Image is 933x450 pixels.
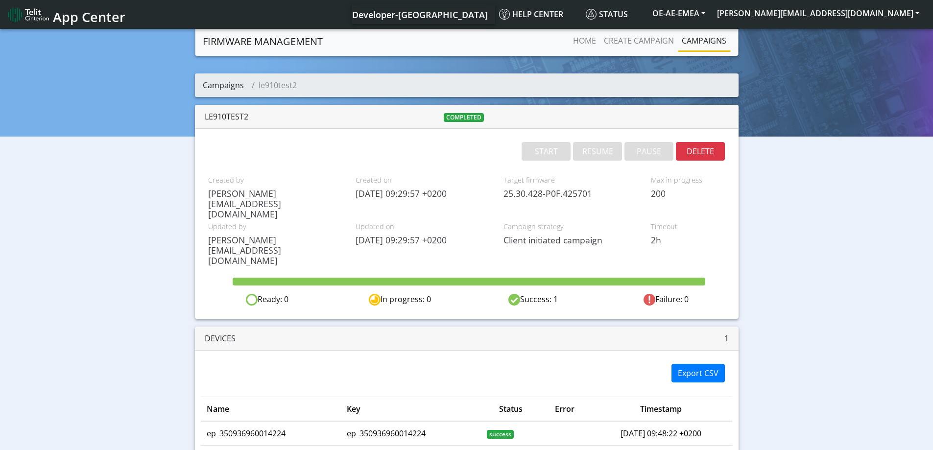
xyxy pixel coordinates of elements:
[467,332,729,344] div: 1
[678,31,730,50] a: Campaigns
[205,332,467,344] div: Devices
[600,31,678,50] a: Create campaign
[589,421,732,446] td: [DATE] 09:48:22 +0200
[356,175,489,186] span: Created on
[646,4,711,22] button: OE-AE-EMEA
[356,189,489,199] span: [DATE] 09:29:57 +0200
[586,9,597,20] img: status.svg
[503,235,637,245] span: Client initiated campaign
[676,142,725,161] button: DELETE
[195,73,739,97] nav: breadcrumb
[208,189,341,219] span: [PERSON_NAME][EMAIL_ADDRESS][DOMAIN_NAME]
[341,397,481,422] th: Key
[711,4,925,22] button: [PERSON_NAME][EMAIL_ADDRESS][DOMAIN_NAME]
[246,294,258,306] img: ready.svg
[503,221,637,232] span: Campaign strategy
[208,175,341,186] span: Created by
[495,4,582,24] a: Help center
[569,31,600,50] a: Home
[356,235,489,245] span: [DATE] 09:29:57 +0200
[487,430,514,439] span: success
[356,221,489,232] span: Updated on
[651,189,725,199] span: 200
[508,294,520,306] img: success.svg
[481,397,541,422] th: Status
[8,7,49,23] img: logo-telit-cinterion-gw-new.png
[208,235,341,266] span: [PERSON_NAME][EMAIL_ADDRESS][DOMAIN_NAME]
[589,397,732,422] th: Timestamp
[582,4,646,24] a: Status
[205,111,378,122] div: le910test2
[203,32,323,51] a: Firmware management
[541,397,589,422] th: Error
[244,79,297,91] li: le910test2
[334,293,466,306] div: In progress: 0
[599,293,732,306] div: Failure: 0
[201,397,341,422] th: Name
[352,9,488,21] span: Developer-[GEOGRAPHIC_DATA]
[503,189,637,199] span: 25.30.428-P0F.425701
[503,175,637,186] span: Target firmware
[651,175,725,186] span: Max in progress
[651,235,725,245] span: 2h
[341,421,481,446] td: ep_350936960014224
[201,293,334,306] div: Ready: 0
[644,294,655,306] img: fail.svg
[369,294,381,306] img: in-progress.svg
[208,221,341,232] span: Updated by
[499,9,563,20] span: Help center
[671,364,725,382] button: Export CSV
[467,293,599,306] div: Success: 1
[651,221,725,232] span: Timeout
[352,4,487,24] a: Your current platform instance
[499,9,510,20] img: knowledge.svg
[444,113,484,122] span: completed
[203,80,244,91] a: Campaigns
[8,4,124,25] a: App Center
[586,9,628,20] span: Status
[201,421,341,446] td: ep_350936960014224
[53,8,125,26] span: App Center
